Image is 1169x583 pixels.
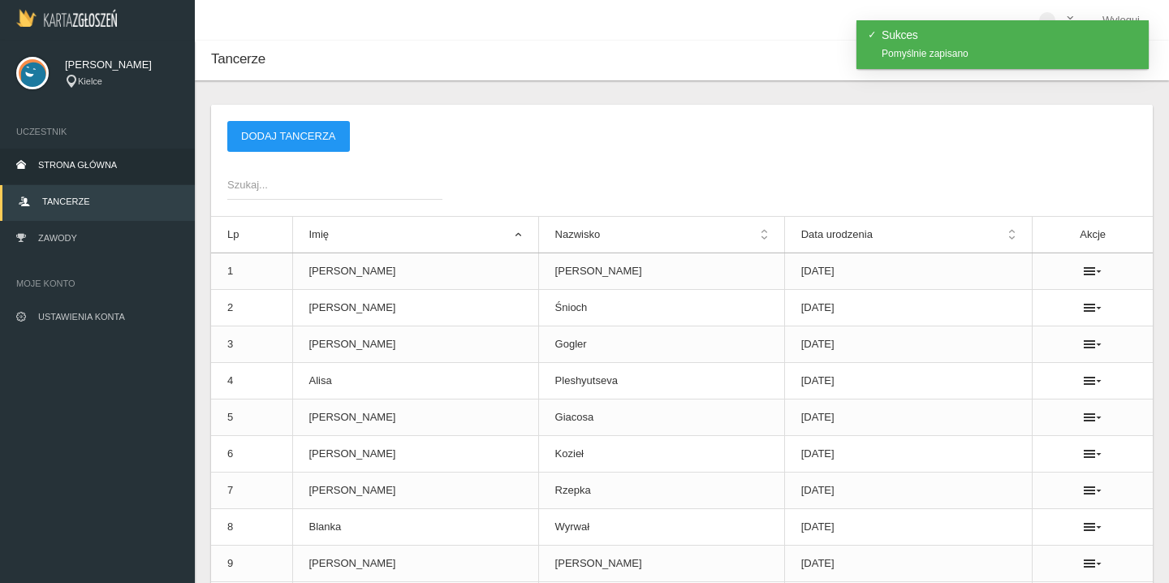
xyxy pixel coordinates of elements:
[42,196,89,206] span: Tancerze
[538,326,784,363] td: Gogler
[784,546,1033,582] td: [DATE]
[211,217,292,253] th: Lp
[292,436,538,473] td: [PERSON_NAME]
[784,253,1033,290] td: [DATE]
[538,253,784,290] td: [PERSON_NAME]
[292,509,538,546] td: Blanka
[538,473,784,509] td: Rzepka
[211,326,292,363] td: 3
[211,473,292,509] td: 7
[784,217,1033,253] th: Data urodzenia
[16,57,49,89] img: svg
[538,363,784,399] td: Pleshyutseva
[784,509,1033,546] td: [DATE]
[538,546,784,582] td: [PERSON_NAME]
[211,51,265,67] span: Tancerze
[38,312,125,322] span: Ustawienia konta
[538,399,784,436] td: Giacosa
[784,326,1033,363] td: [DATE]
[211,436,292,473] td: 6
[16,9,117,27] img: Logo
[227,169,442,200] input: Szukaj...
[1033,217,1153,253] th: Akcje
[538,509,784,546] td: Wyrwał
[16,275,179,291] span: Moje konto
[211,363,292,399] td: 4
[65,57,179,73] span: [PERSON_NAME]
[211,546,292,582] td: 9
[211,290,292,326] td: 2
[538,436,784,473] td: Kozieł
[211,399,292,436] td: 5
[211,509,292,546] td: 8
[538,290,784,326] td: Śnioch
[882,29,1138,41] h4: Sukces
[38,160,117,170] span: Strona główna
[65,75,179,89] div: Kielce
[16,123,179,140] span: Uczestnik
[227,177,426,193] span: Szukaj...
[292,290,538,326] td: [PERSON_NAME]
[784,363,1033,399] td: [DATE]
[784,399,1033,436] td: [DATE]
[292,217,538,253] th: Imię
[292,363,538,399] td: Alisa
[38,233,77,243] span: Zawody
[292,399,538,436] td: [PERSON_NAME]
[784,436,1033,473] td: [DATE]
[784,473,1033,509] td: [DATE]
[292,546,538,582] td: [PERSON_NAME]
[211,253,292,290] td: 1
[882,49,1138,58] div: Pomyślnie zapisano
[538,217,784,253] th: Nazwisko
[292,253,538,290] td: [PERSON_NAME]
[227,121,350,152] button: Dodaj tancerza
[292,326,538,363] td: [PERSON_NAME]
[784,290,1033,326] td: [DATE]
[292,473,538,509] td: [PERSON_NAME]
